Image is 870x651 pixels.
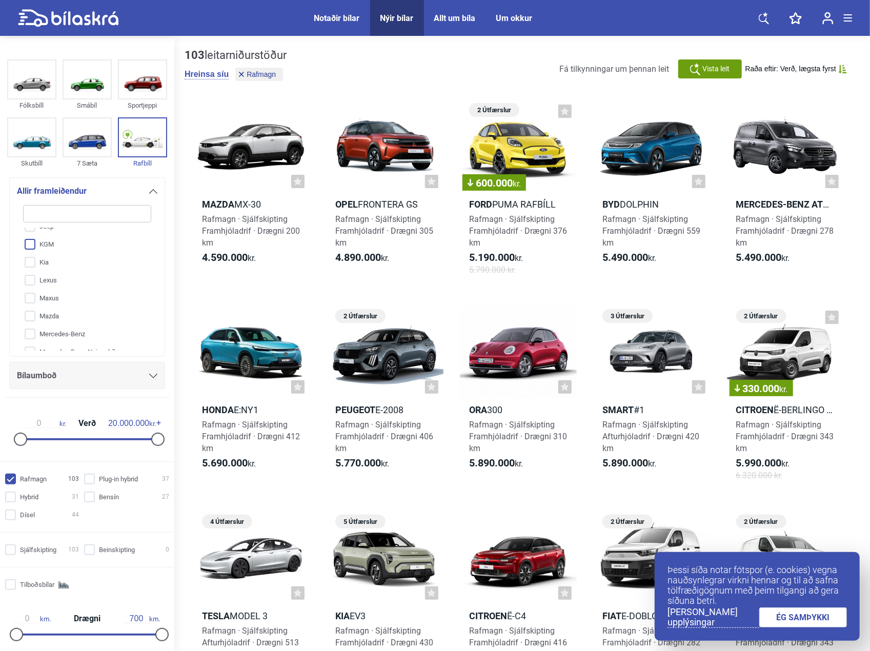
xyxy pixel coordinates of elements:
p: Þessi síða notar fótspor (e. cookies) vegna nauðsynlegrar virkni hennar og til að safna tölfræðig... [667,565,847,606]
a: OpelFrontera GSRafmagn · SjálfskiptingFramhjóladrif · Drægni 305 km4.890.000kr. [326,99,443,285]
span: kr. [736,252,790,264]
span: kr. [513,179,521,189]
span: Beinskipting [99,544,135,555]
h2: Frontera GS [326,198,443,210]
span: kr. [469,457,523,470]
a: 2 ÚtfærslurPeugeote-2008Rafmagn · SjálfskiptingFramhjóladrif · Drægni 406 km5.770.000kr. [326,306,443,491]
a: 3 ÚtfærslurSmart#1Rafmagn · SjálfskiptingAfturhjóladrif · Drægni 420 km5.890.000kr. [593,306,710,491]
span: 2 Útfærslur [340,309,380,323]
span: Rafmagn · Sjálfskipting Framhjóladrif · Drægni 559 km [602,214,700,248]
span: 5.790.000 kr. [469,264,516,276]
a: ÉG SAMÞYKKI [759,607,847,627]
h2: Model 3 [193,610,310,622]
span: Verð [76,419,98,428]
h2: Dolphin [593,198,710,210]
span: kr. [736,457,790,470]
span: Rafmagn · Sjálfskipting Framhjóladrif · Drægni 278 km [736,214,834,248]
span: Plug-in hybrid [99,474,138,484]
span: Sjálfskipting [20,544,56,555]
h2: EV3 [326,610,443,622]
span: Rafmagn · Sjálfskipting Framhjóladrif · Drægni 412 km [202,420,300,453]
b: Honda [202,404,234,415]
h2: e-Doblo Van L1 [593,610,710,622]
b: 5.190.000 [469,251,515,263]
span: 2 Útfærslur [741,309,781,323]
span: Rafmagn · Sjálfskipting Framhjóladrif · Drægni 376 km [469,214,567,248]
div: Smábíl [63,99,112,111]
span: Bílaumboð [17,369,56,383]
div: 7 Sæta [63,157,112,169]
div: Skutbíll [7,157,56,169]
h2: eCitan 112 millilangur - 11 kW hleðsla [727,198,844,210]
a: Nýir bílar [380,13,414,23]
span: 31 [72,492,79,502]
a: BYDDolphinRafmagn · SjálfskiptingFramhjóladrif · Drægni 559 km5.490.000kr. [593,99,710,285]
b: Tesla [202,611,230,621]
a: Notaðir bílar [314,13,360,23]
span: kr. [602,252,656,264]
div: leitarniðurstöður [185,49,287,62]
span: Raða eftir: Verð, lægsta fyrst [745,65,836,73]
span: 37 [162,474,169,484]
b: 5.890.000 [469,457,515,469]
a: Mercedes-Benz AtvinnubílareCitan 112 millilangur - 11 kW hleðslaRafmagn · SjálfskiptingFramhjólad... [727,99,844,285]
b: Peugeot [335,404,375,415]
b: 5.690.000 [202,457,248,469]
span: Rafmagn [20,474,47,484]
span: 2 Útfærslur [741,515,781,528]
b: BYD [602,199,620,210]
span: 3 Útfærslur [608,309,648,323]
h2: ë-Berlingo Van L1 [727,404,844,416]
b: Fiat [602,611,621,621]
h2: MX-30 [193,198,310,210]
span: Tilboðsbílar [20,579,54,590]
span: 103 [68,544,79,555]
div: Sportjeppi [118,99,167,111]
button: Rafmagn [235,68,283,81]
span: Hybrid [20,492,38,502]
b: 5.890.000 [602,457,648,469]
button: Raða eftir: Verð, lægsta fyrst [745,65,847,73]
a: ORA300Rafmagn · SjálfskiptingFramhjóladrif · Drægni 310 km5.890.000kr. [460,306,577,491]
span: 330.000 [735,383,788,394]
img: user-login.svg [822,12,834,25]
span: 103 [68,474,79,484]
span: Rafmagn · Sjálfskipting Framhjóladrif · Drægni 310 km [469,420,567,453]
b: 5.990.000 [736,457,782,469]
span: kr. [108,419,156,428]
b: 4.590.000 [202,251,248,263]
a: 2 Útfærslur600.000kr.FordPuma rafbíllRafmagn · SjálfskiptingFramhjóladrif · Drægni 376 km5.190.00... [460,99,577,285]
span: 600.000 [468,178,521,188]
span: Bensín [99,492,119,502]
a: Um okkur [496,13,533,23]
b: 5.770.000 [335,457,381,469]
span: kr. [335,252,389,264]
b: Ford [469,199,492,210]
span: 4 Útfærslur [207,515,247,528]
div: Allt um bíla [434,13,476,23]
b: Citroen [736,404,774,415]
span: kr. [469,252,523,264]
span: kr. [335,457,389,470]
b: 103 [185,49,205,62]
span: 2 Útfærslur [474,103,514,117]
a: [PERSON_NAME] upplýsingar [667,607,759,628]
h2: e-2008 [326,404,443,416]
span: Allir framleiðendur [17,184,87,198]
b: Opel [335,199,358,210]
h2: #1 [593,404,710,416]
span: km. [124,614,160,623]
span: Rafmagn · Sjálfskipting Afturhjóladrif · Drægni 420 km [602,420,699,453]
b: Kia [335,611,350,621]
span: km. [14,614,51,623]
span: kr. [202,252,256,264]
a: MazdaMX-30Rafmagn · SjálfskiptingFramhjóladrif · Drægni 200 km4.590.000kr. [193,99,310,285]
b: 4.890.000 [335,251,381,263]
span: kr. [18,419,66,428]
div: Rafbíll [118,157,167,169]
b: Smart [602,404,634,415]
button: Hreinsa síu [185,69,229,79]
b: 5.490.000 [602,251,648,263]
